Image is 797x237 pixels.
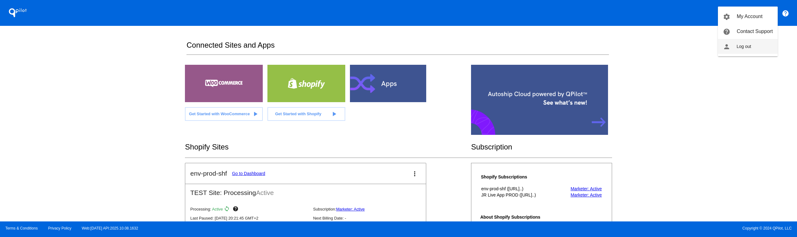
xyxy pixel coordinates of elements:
[737,44,751,49] span: Log out
[737,29,773,34] span: Contact Support
[737,14,763,19] span: My Account
[723,43,730,51] mat-icon: person
[723,28,730,36] mat-icon: help
[723,13,730,21] mat-icon: settings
